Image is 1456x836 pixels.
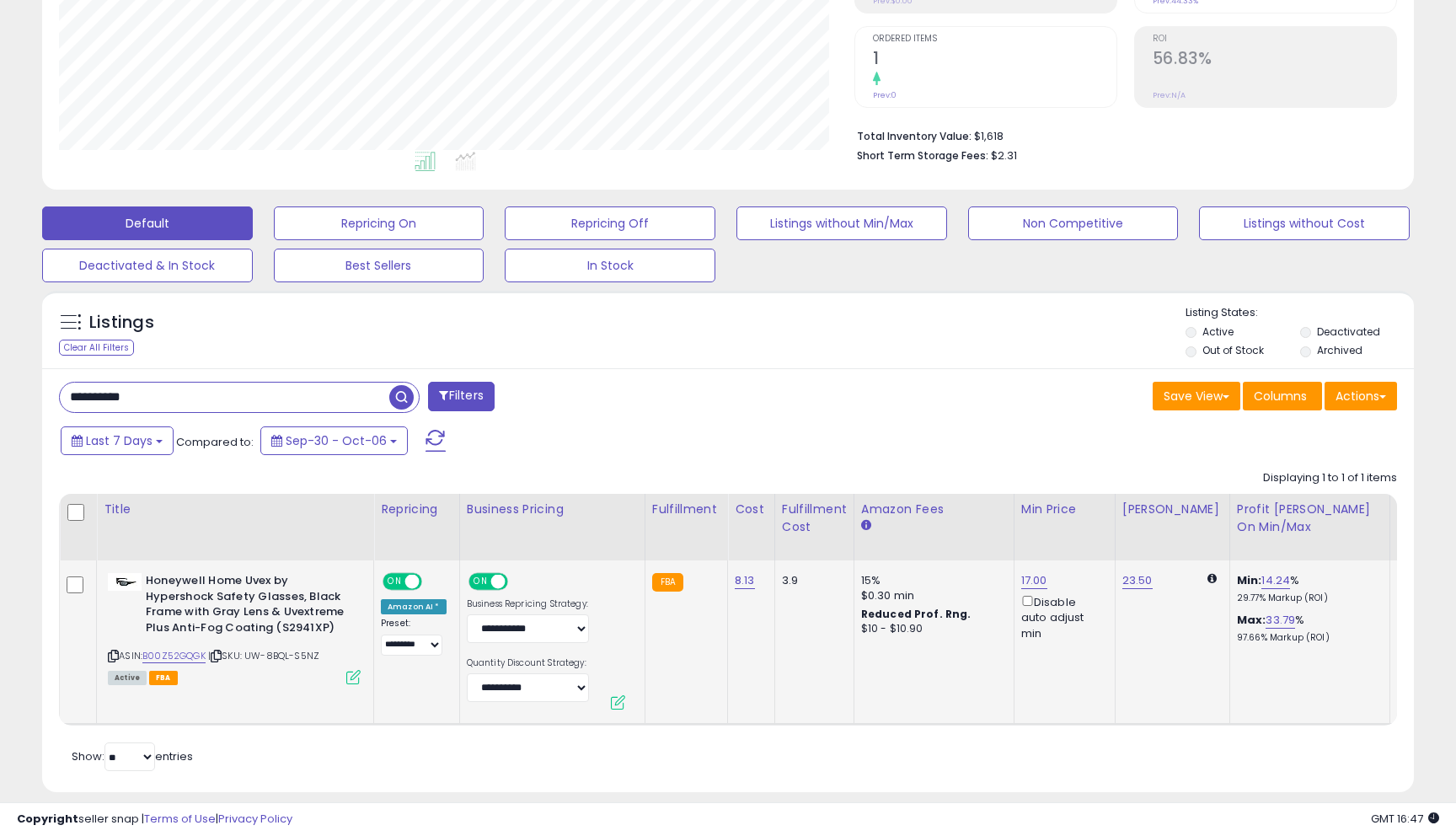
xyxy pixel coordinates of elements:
[17,812,292,828] div: seller snap | |
[1397,573,1449,588] div: 188
[857,125,1384,145] li: $1,618
[1261,572,1290,589] a: 14.24
[1397,501,1455,536] div: Fulfillable Quantity
[104,501,367,518] div: Title
[505,206,715,240] button: Repricing Off
[467,598,589,610] label: Business Repricing Strategy:
[467,657,589,669] label: Quantity Discount Strategy:
[1317,343,1362,357] label: Archived
[467,501,638,518] div: Business Pricing
[381,501,452,518] div: Repricing
[1325,382,1397,410] button: Actions
[652,573,683,592] small: FBA
[59,340,134,356] div: Clear All Filters
[782,573,841,588] div: 3.9
[1237,501,1383,536] div: Profit [PERSON_NAME] on Min/Max
[108,671,147,685] span: All listings currently available for purchase on Amazon
[384,575,405,589] span: ON
[991,147,1017,163] span: $2.31
[1237,612,1266,628] b: Max:
[1237,572,1262,588] b: Min:
[108,573,361,683] div: ASIN:
[1122,501,1223,518] div: [PERSON_NAME]
[89,311,154,335] h5: Listings
[1021,572,1047,589] a: 17.00
[1153,90,1186,100] small: Prev: N/A
[61,426,174,455] button: Last 7 Days
[274,206,484,240] button: Repricing On
[274,249,484,282] button: Best Sellers
[873,35,1116,44] span: Ordered Items
[1153,49,1396,72] h2: 56.83%
[736,206,947,240] button: Listings without Min/Max
[861,588,1001,603] div: $0.30 min
[218,811,292,827] a: Privacy Policy
[142,649,206,663] a: B00Z52GQGK
[208,649,319,662] span: | SKU: UW-8BQL-S5NZ
[505,249,715,282] button: In Stock
[1371,811,1439,827] span: 2025-10-14 16:47 GMT
[42,249,253,282] button: Deactivated & In Stock
[505,575,532,589] span: OFF
[857,129,972,143] b: Total Inventory Value:
[72,748,193,764] span: Show: entries
[873,49,1116,72] h2: 1
[735,501,768,518] div: Cost
[1237,573,1377,604] div: %
[1153,382,1240,410] button: Save View
[861,622,1001,636] div: $10 - $10.90
[782,501,847,536] div: Fulfillment Cost
[286,432,387,449] span: Sep-30 - Oct-06
[1237,592,1377,604] p: 29.77% Markup (ROI)
[857,148,988,163] b: Short Term Storage Fees:
[1266,612,1295,629] a: 33.79
[861,573,1001,588] div: 15%
[428,382,494,411] button: Filters
[86,432,153,449] span: Last 7 Days
[420,575,447,589] span: OFF
[1186,305,1413,321] p: Listing States:
[381,618,447,656] div: Preset:
[108,573,142,591] img: 31Ia2xBOQqL._SL40_.jpg
[735,572,755,589] a: 8.13
[149,671,178,685] span: FBA
[861,518,871,533] small: Amazon Fees.
[1021,501,1108,518] div: Min Price
[146,573,351,640] b: Honeywell Home Uvex by Hypershock Safety Glasses, Black Frame with Gray Lens & Uvextreme Plus Ant...
[1153,35,1396,44] span: ROI
[260,426,408,455] button: Sep-30 - Oct-06
[1199,206,1410,240] button: Listings without Cost
[1254,388,1307,405] span: Columns
[1202,324,1234,339] label: Active
[873,90,897,100] small: Prev: 0
[17,811,78,827] strong: Copyright
[1229,494,1389,560] th: The percentage added to the cost of goods (COGS) that forms the calculator for Min & Max prices.
[176,434,254,450] span: Compared to:
[1317,324,1380,339] label: Deactivated
[861,607,972,621] b: Reduced Prof. Rng.
[381,599,447,614] div: Amazon AI *
[1263,470,1397,486] div: Displaying 1 to 1 of 1 items
[470,575,491,589] span: ON
[861,501,1007,518] div: Amazon Fees
[144,811,216,827] a: Terms of Use
[42,206,253,240] button: Default
[1243,382,1322,410] button: Columns
[1021,592,1102,641] div: Disable auto adjust min
[1237,632,1377,644] p: 97.66% Markup (ROI)
[652,501,720,518] div: Fulfillment
[1202,343,1264,357] label: Out of Stock
[1122,572,1153,589] a: 23.50
[1237,613,1377,644] div: %
[968,206,1179,240] button: Non Competitive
